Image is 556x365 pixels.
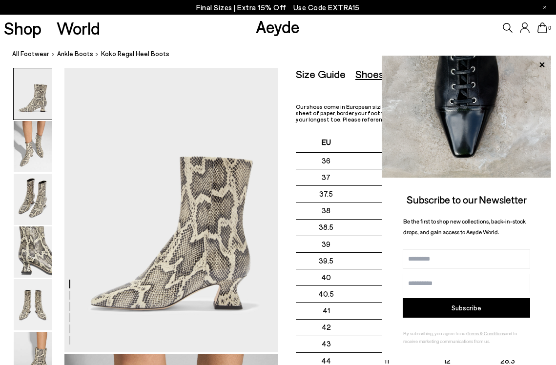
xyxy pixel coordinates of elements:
span: By subscribing, you agree to our [403,330,467,336]
a: World [57,20,100,37]
td: 37 [296,169,356,186]
td: 39 [296,236,356,252]
td: 9 [356,319,417,336]
td: 38.5 [296,219,356,236]
span: Koko Regal Heel Boots [101,49,169,59]
td: 6 [356,236,417,252]
td: 3 [356,153,417,169]
td: 41 [296,303,356,319]
td: 37.5 [296,186,356,203]
a: Terms & Conditions [467,330,505,336]
td: 40 [296,269,356,286]
td: 6.5 [356,253,417,269]
img: Koko Regal Heel Boots - Image 1 [14,68,52,120]
div: Shoes [355,68,384,80]
img: Koko Regal Heel Boots - Image 3 [14,174,52,225]
span: Navigate to /collections/ss25-final-sizes [293,3,360,12]
a: Aeyde [256,16,300,37]
img: Koko Regal Heel Boots - Image 4 [14,226,52,278]
td: 7.5 [356,286,417,303]
span: 0 [547,25,552,31]
td: 8 [356,303,417,319]
a: 0 [537,22,547,33]
td: 5 [356,203,417,219]
a: Shop [4,20,41,37]
th: UK [356,133,417,153]
td: 10 [356,336,417,352]
div: Size Guide [296,68,346,80]
button: Subscribe [403,298,530,318]
td: 4.5 [356,186,417,203]
span: Subscribe to our Newsletter [407,193,527,205]
img: Koko Regal Heel Boots - Image 5 [14,279,52,330]
td: 4 [356,169,417,186]
a: Ankle Boots [57,49,93,59]
img: ca3f721fb6ff708a270709c41d776025.jpg [382,56,551,178]
nav: breadcrumb [12,41,556,68]
span: Ankle Boots [57,50,93,58]
a: All Footwear [12,49,49,59]
td: 39.5 [296,253,356,269]
th: EU [296,133,356,153]
p: Final Sizes | Extra 15% Off [196,1,360,14]
td: 7 [356,269,417,286]
td: 36 [296,153,356,169]
td: 38 [296,203,356,219]
img: Koko Regal Heel Boots - Image 2 [14,121,52,172]
p: Our shoes come in European sizing. The easiest way to measure your foot is to stand on a sheet of... [296,103,538,123]
td: 40.5 [296,286,356,303]
td: 43 [296,336,356,352]
td: 5.5 [356,219,417,236]
td: 42 [296,319,356,336]
span: Be the first to shop new collections, back-in-stock drops, and gain access to Aeyde World. [403,218,526,236]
